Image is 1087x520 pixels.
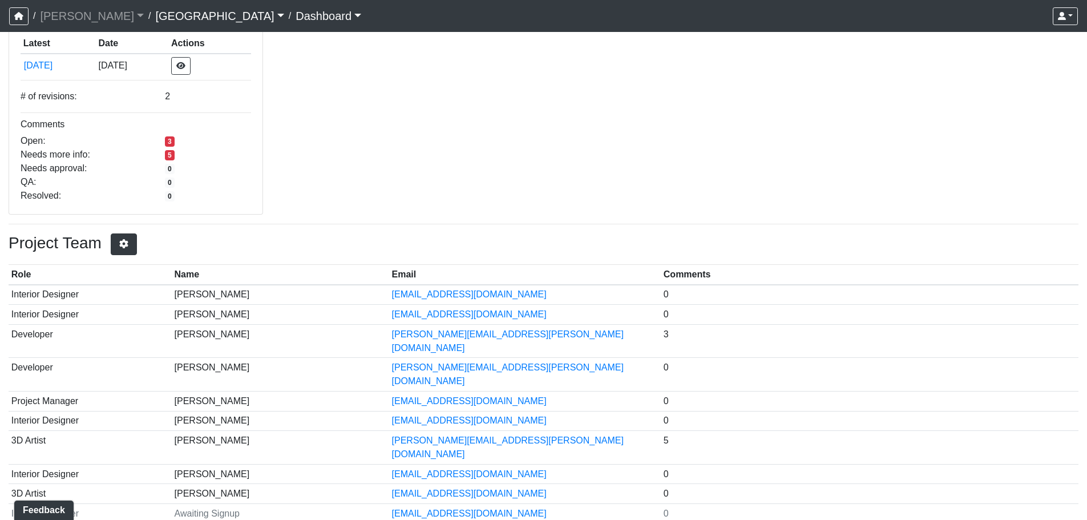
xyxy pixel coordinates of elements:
[392,416,547,425] a: [EMAIL_ADDRESS][DOMAIN_NAME]
[9,265,172,285] th: Role
[392,396,547,406] a: [EMAIL_ADDRESS][DOMAIN_NAME]
[661,285,1078,305] td: 0
[9,391,172,411] td: Project Manager
[661,484,1078,504] td: 0
[392,289,547,299] a: [EMAIL_ADDRESS][DOMAIN_NAME]
[9,411,172,431] td: Interior Designer
[172,324,389,358] td: [PERSON_NAME]
[661,391,1078,411] td: 0
[9,324,172,358] td: Developer
[661,324,1078,358] td: 3
[9,464,172,484] td: Interior Designer
[661,305,1078,325] td: 0
[392,309,547,319] a: [EMAIL_ADDRESS][DOMAIN_NAME]
[155,5,284,27] a: [GEOGRAPHIC_DATA]
[9,285,172,305] td: Interior Designer
[9,484,172,504] td: 3D Artist
[9,305,172,325] td: Interior Designer
[392,436,624,459] a: [PERSON_NAME][EMAIL_ADDRESS][PERSON_NAME][DOMAIN_NAME]
[389,265,661,285] th: Email
[9,358,172,392] td: Developer
[172,358,389,392] td: [PERSON_NAME]
[172,484,389,504] td: [PERSON_NAME]
[392,329,624,353] a: [PERSON_NAME][EMAIL_ADDRESS][PERSON_NAME][DOMAIN_NAME]
[9,497,76,520] iframe: Ybug feedback widget
[21,54,96,78] td: qNdspRCmME1AYKzgAzuULH
[392,509,547,518] a: [EMAIL_ADDRESS][DOMAIN_NAME]
[392,489,547,498] a: [EMAIL_ADDRESS][DOMAIN_NAME]
[29,5,40,27] span: /
[661,431,1078,465] td: 5
[172,265,389,285] th: Name
[392,469,547,479] a: [EMAIL_ADDRESS][DOMAIN_NAME]
[23,58,93,73] button: [DATE]
[172,431,389,465] td: [PERSON_NAME]
[172,285,389,305] td: [PERSON_NAME]
[392,362,624,386] a: [PERSON_NAME][EMAIL_ADDRESS][PERSON_NAME][DOMAIN_NAME]
[40,5,144,27] a: [PERSON_NAME]
[172,464,389,484] td: [PERSON_NAME]
[661,411,1078,431] td: 0
[172,305,389,325] td: [PERSON_NAME]
[9,233,1078,255] h3: Project Team
[661,265,1078,285] th: Comments
[144,5,155,27] span: /
[661,358,1078,392] td: 0
[172,391,389,411] td: [PERSON_NAME]
[296,5,361,27] a: Dashboard
[284,5,296,27] span: /
[661,464,1078,484] td: 0
[172,411,389,431] td: [PERSON_NAME]
[9,431,172,465] td: 3D Artist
